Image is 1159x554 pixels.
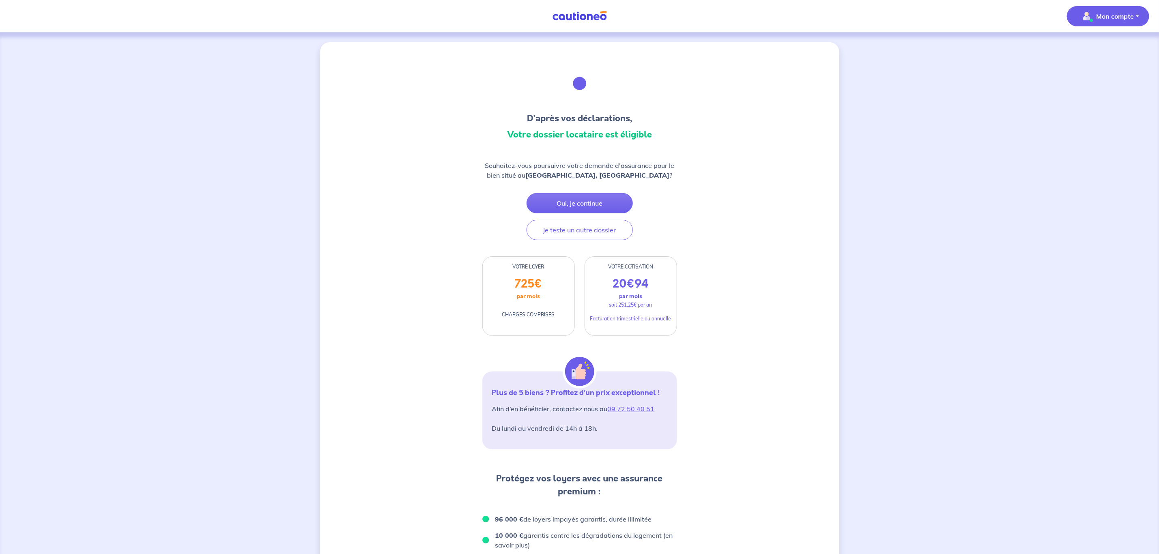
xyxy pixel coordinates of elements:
[482,161,677,180] p: Souhaitez-vous poursuivre votre demande d'assurance pour le bien situé au ?
[482,472,677,498] p: Protégez vos loyers avec une assurance premium :
[482,112,677,125] h3: D’après vos déclarations,
[495,531,524,539] strong: 10 000 €
[619,291,642,301] p: par mois
[502,311,555,318] p: CHARGES COMPRISES
[565,357,594,386] img: illu_alert_hand.svg
[517,291,540,301] p: par mois
[585,263,677,271] div: VOTRE COTISATION
[613,277,649,291] p: 20
[492,387,660,398] strong: Plus de 5 biens ? Profitez d’un prix exceptionnel !
[495,515,524,523] strong: 96 000 €
[527,220,633,240] button: Je teste un autre dossier
[525,171,669,179] strong: [GEOGRAPHIC_DATA], [GEOGRAPHIC_DATA]
[590,315,671,322] p: Facturation trimestrielle ou annuelle
[483,263,574,271] div: VOTRE LOYER
[495,514,652,524] p: de loyers impayés garantis, durée illimitée
[609,301,652,309] p: soit 251,25€ par an
[558,62,602,105] img: illu_congratulation.svg
[608,405,655,413] a: 09 72 50 40 51
[515,277,542,291] p: 725 €
[1097,11,1134,21] p: Mon compte
[627,276,634,292] span: €
[549,11,610,21] img: Cautioneo
[1067,6,1149,26] button: illu_account_valid_menu.svgMon compte
[527,193,633,213] button: Oui, je continue
[1080,10,1093,23] img: illu_account_valid_menu.svg
[495,530,677,550] p: garantis contre les dégradations du logement (en savoir plus)
[634,276,649,292] span: 94
[482,128,677,141] h3: Votre dossier locataire est éligible
[492,404,667,433] p: Afin d’en bénéficier, contactez nous au Du lundi au vendredi de 14h à 18h.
